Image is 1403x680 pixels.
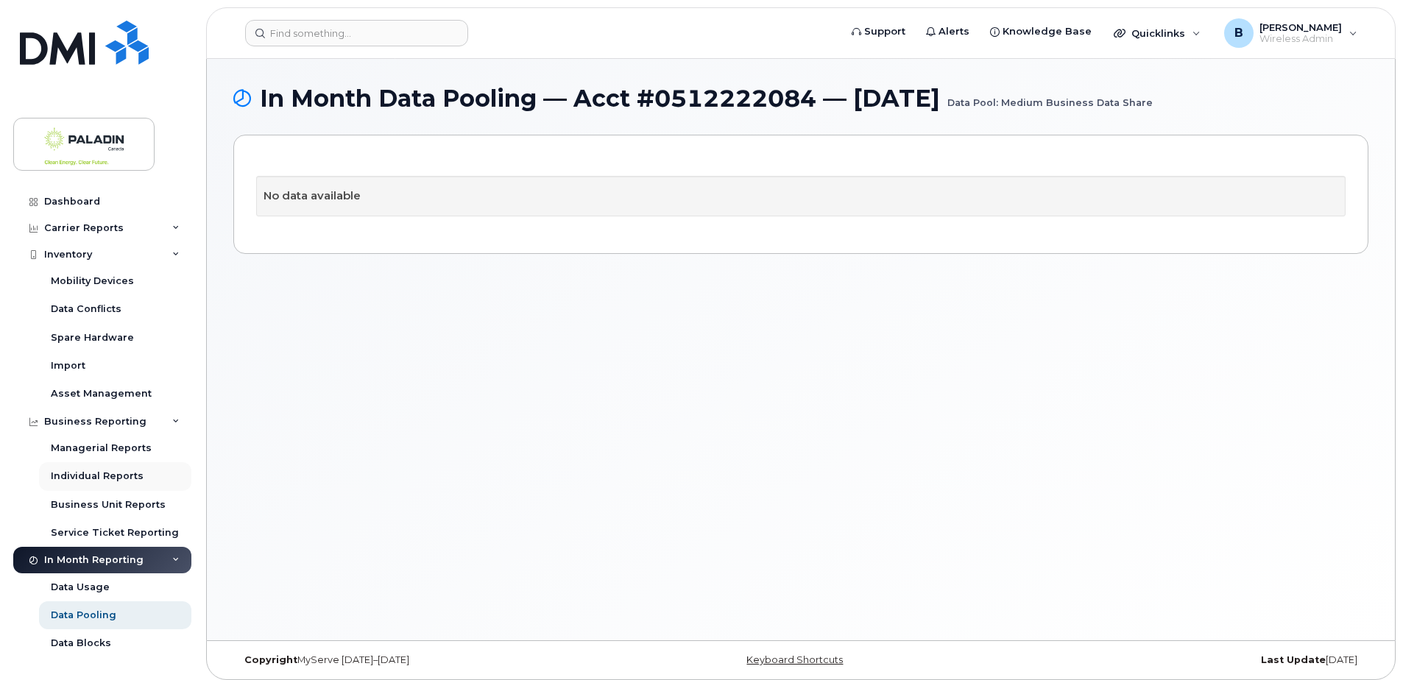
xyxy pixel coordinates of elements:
[947,85,1153,108] small: Data Pool: Medium Business Data Share
[264,190,1338,202] h4: No data available
[244,654,297,665] strong: Copyright
[990,654,1368,666] div: [DATE]
[233,85,1368,111] h1: In Month Data Pooling — Acct #0512222084 — [DATE]
[233,654,612,666] div: MyServe [DATE]–[DATE]
[746,654,843,665] a: Keyboard Shortcuts
[1261,654,1326,665] strong: Last Update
